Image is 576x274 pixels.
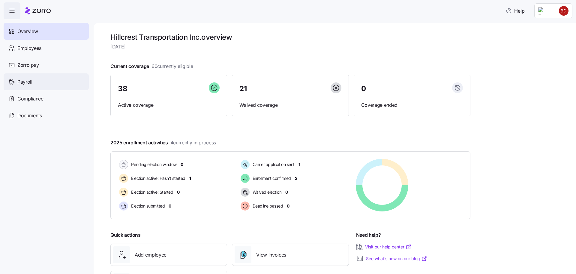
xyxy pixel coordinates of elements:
span: 0 [285,189,288,195]
span: View invoices [256,251,286,259]
a: Compliance [4,90,89,107]
span: Pending election window [129,162,177,168]
span: Carrier application sent [251,162,295,168]
span: 0 [287,203,289,209]
span: 60 currently eligible [151,63,193,70]
span: Enrollment confirmed [251,175,291,181]
span: [DATE] [110,43,470,51]
span: Need help? [356,231,381,239]
span: 1 [189,175,191,181]
span: Employees [17,45,41,52]
a: Employees [4,40,89,57]
span: 21 [239,85,247,92]
img: 23df183640fc8fa0445707e42a20fddf [559,6,568,16]
span: Waived coverage [239,101,341,109]
span: Payroll [17,78,32,86]
span: 0 [169,203,171,209]
span: Deadline passed [251,203,283,209]
h1: Hillcrest Transportation Inc. overview [110,32,470,42]
span: Overview [17,28,38,35]
span: Election submitted [129,203,165,209]
span: 1 [298,162,300,168]
a: Visit our help center [365,244,412,250]
a: Zorro pay [4,57,89,73]
span: Quick actions [110,231,141,239]
span: Help [506,7,525,14]
span: 38 [118,85,127,92]
span: 2025 enrollment activities [110,139,216,146]
span: Add employee [135,251,166,259]
span: Waived election [251,189,282,195]
span: Zorro pay [17,61,39,69]
span: Election active: Started [129,189,173,195]
span: Compliance [17,95,43,103]
span: 4 currently in process [170,139,216,146]
span: Coverage ended [361,101,463,109]
span: 0 [181,162,183,168]
a: Documents [4,107,89,124]
span: Election active: Hasn't started [129,175,185,181]
span: 0 [177,189,180,195]
span: Documents [17,112,42,119]
span: 0 [361,85,366,92]
span: Active coverage [118,101,220,109]
a: Overview [4,23,89,40]
button: Help [501,5,529,17]
img: Employer logo [538,7,550,14]
span: 2 [295,175,298,181]
a: See what’s new on our blog [366,256,427,262]
span: Current coverage [110,63,193,70]
a: Payroll [4,73,89,90]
